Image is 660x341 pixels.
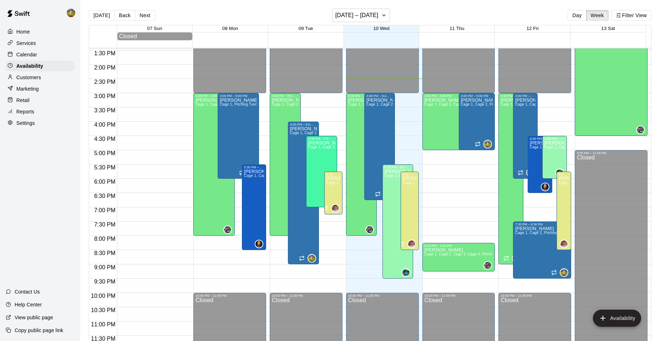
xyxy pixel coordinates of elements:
[611,10,651,21] button: Filter View
[425,102,532,106] span: Cage 1, Cage 2, Cage 3, Cage 4, Pitching Tunnel , Weightroom
[6,38,75,49] a: Services
[308,254,316,263] div: Jhonny Montoya
[512,254,521,263] div: Chirstina Moncivais
[15,288,40,295] p: Contact Us
[515,223,569,226] div: 7:30 PM – 9:30 PM
[513,255,520,262] img: Chirstina Moncivais
[385,166,411,169] div: 5:30 PM – 9:30 PM
[92,79,117,85] span: 2:30 PM
[527,26,539,31] button: 12 Fri
[530,137,550,141] div: 4:30 PM – 6:30 PM
[6,26,75,37] div: Home
[403,181,511,185] span: Cage 1, Cage 2, Cage 3, Cage 4, Pitching Tunnel , Weightroom
[223,225,232,234] div: Chirstina Moncivais
[6,49,75,60] div: Calendar
[526,168,535,177] div: Jhonny Montoya
[513,222,571,279] div: 7:30 PM – 9:30 PM: Available
[556,169,563,176] img: Justin Garcia
[326,181,434,185] span: Cage 1, Cage 2, Cage 3, Cage 4, Pitching Tunnel , Weightroom
[544,137,565,141] div: 4:30 PM – 6:00 PM
[255,240,263,248] div: Christine Kulick
[332,9,390,22] button: [DATE] – [DATE]
[586,10,609,21] button: Week
[348,102,456,106] span: Cage 1, Cage 2, Cage 3, Cage 4, Pitching Tunnel , Weightroom
[193,93,234,236] div: 3:00 PM – 8:00 PM: Available
[16,40,36,47] p: Services
[346,93,377,236] div: 3:00 PM – 8:00 PM: Available
[401,172,419,250] div: 5:45 PM – 8:30 PM: Available
[6,95,75,106] a: Retail
[577,151,645,155] div: 5:00 PM – 11:59 PM
[92,93,117,99] span: 3:00 PM
[242,164,266,250] div: 5:30 PM – 8:30 PM: Available
[407,240,416,248] div: Jon Teeter
[16,28,30,35] p: Home
[475,141,481,147] span: Recurring availability
[222,26,238,31] button: 08 Mon
[16,51,37,58] p: Calendar
[484,141,491,148] img: Jhonny Montoya
[528,136,552,193] div: 4:30 PM – 6:30 PM: Available
[16,108,34,115] p: Reports
[92,179,117,185] span: 6:00 PM
[6,118,75,128] a: Settings
[425,94,482,98] div: 3:00 PM – 5:00 PM
[6,106,75,117] a: Reports
[515,94,535,98] div: 3:00 PM – 6:00 PM
[568,10,586,21] button: Day
[484,262,491,269] img: Chirstina Moncivais
[16,97,30,104] p: Retail
[224,226,231,233] img: Chirstina Moncivais
[335,10,379,20] h6: [DATE] – [DATE]
[542,136,567,179] div: 4:30 PM – 6:00 PM: Available
[527,169,534,176] img: Jhonny Montoya
[461,94,493,98] div: 3:00 PM – 5:00 PM
[92,122,117,128] span: 4:00 PM
[331,204,340,213] div: Jon Teeter
[515,231,570,235] span: Cage 1, Cage 2, Pitching Tunnel
[16,74,41,81] p: Customers
[119,33,191,40] div: Closed
[403,173,417,176] div: 5:45 PM – 8:30 PM
[544,145,614,149] span: Cage 1, Cage 2, Cage 4, Pitching Tunnel
[65,6,80,20] div: Jhonny Montoya
[272,102,327,106] span: Cage 1, Cage 2, Pitching Tunnel
[530,145,614,149] span: Cage 1, Cage 2, Cage 3, Cage 4, Pitching Tunnel
[560,240,568,248] img: Jon Teeter
[15,327,63,334] p: Copy public page link
[270,93,301,236] div: 3:00 PM – 8:00 PM: Available
[555,168,564,177] div: Justin Garcia
[408,240,415,248] img: Jon Teeter
[92,150,117,156] span: 5:00 PM
[501,294,569,297] div: 10:00 PM – 11:59 PM
[323,205,328,211] span: Recurring availability
[450,26,464,31] span: 11 Thu
[239,170,245,175] span: Recurring availability
[461,102,516,106] span: Cage 1, Cage 2, Pitching Tunnel
[560,269,568,276] img: Jhonny Montoya
[348,294,417,297] div: 10:00 PM – 11:59 PM
[92,264,117,270] span: 9:00 PM
[196,294,264,297] div: 10:00 PM – 11:59 PM
[501,94,521,98] div: 3:00 PM – 9:00 PM
[308,255,315,262] img: Jhonny Montoya
[220,94,257,98] div: 3:00 PM – 6:00 PM
[89,293,117,299] span: 10:00 PM
[89,10,115,21] button: [DATE]
[92,65,117,71] span: 2:00 PM
[498,93,523,264] div: 3:00 PM – 9:00 PM: Available
[366,102,421,106] span: Cage 1, Cage 2, Pitching Tunnel
[6,83,75,94] a: Marketing
[551,270,557,275] span: Recurring availability
[220,102,276,106] span: Cage 1, Pitching Tunnel , Cage 2
[459,93,495,150] div: 3:00 PM – 5:00 PM: Available
[6,72,75,83] a: Customers
[67,9,75,17] img: Jhonny Montoya
[601,26,615,31] button: 13 Sat
[559,173,569,176] div: 5:45 PM – 8:30 PM
[16,85,39,92] p: Marketing
[299,255,305,261] span: Recurring availability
